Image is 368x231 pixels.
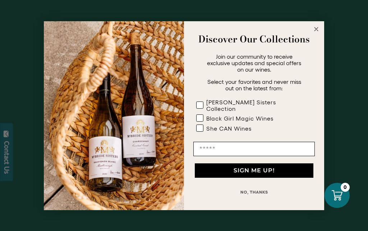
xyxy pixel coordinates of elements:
[195,163,313,178] button: SIGN ME UP!
[198,32,310,46] strong: Discover Our Collections
[207,53,301,73] span: Join our community to receive exclusive updates and special offers on our wines.
[193,142,315,156] input: Email
[193,185,315,199] button: NO, THANKS
[206,115,273,122] div: Black Girl Magic Wines
[206,125,252,132] div: She CAN Wines
[341,183,350,192] div: 0
[312,25,321,33] button: Close dialog
[44,21,184,210] img: 42653730-7e35-4af7-a99d-12bf478283cf.jpeg
[207,78,301,91] span: Select your favorites and never miss out on the latest from:
[206,99,300,112] div: [PERSON_NAME] Sisters Collection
